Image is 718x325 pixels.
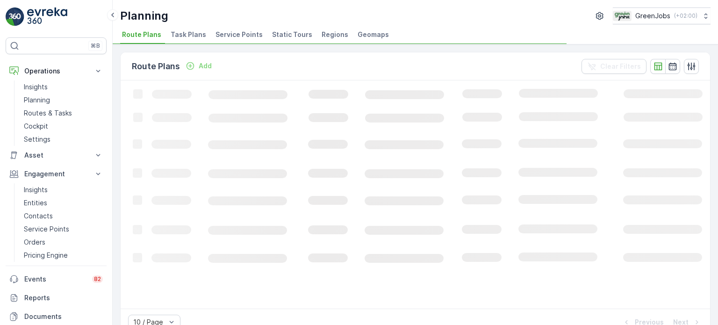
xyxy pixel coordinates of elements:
[122,30,161,39] span: Route Plans
[24,169,88,179] p: Engagement
[24,82,48,92] p: Insights
[91,42,100,50] p: ⌘B
[24,135,50,144] p: Settings
[20,209,107,223] a: Contacts
[6,270,107,289] a: Events82
[24,198,47,208] p: Entities
[24,108,72,118] p: Routes & Tasks
[20,94,107,107] a: Planning
[24,251,68,260] p: Pricing Engine
[20,249,107,262] a: Pricing Engine
[199,61,212,71] p: Add
[613,7,711,24] button: GreenJobs(+02:00)
[120,8,168,23] p: Planning
[24,293,103,303] p: Reports
[182,60,215,72] button: Add
[24,185,48,195] p: Insights
[20,183,107,196] a: Insights
[6,7,24,26] img: logo
[20,107,107,120] a: Routes & Tasks
[6,165,107,183] button: Engagement
[24,122,48,131] p: Cockpit
[358,30,389,39] span: Geomaps
[674,12,697,20] p: ( +02:00 )
[20,80,107,94] a: Insights
[20,223,107,236] a: Service Points
[272,30,312,39] span: Static Tours
[20,133,107,146] a: Settings
[27,7,67,26] img: logo_light-DOdMpM7g.png
[6,146,107,165] button: Asset
[24,224,69,234] p: Service Points
[582,59,646,74] button: Clear Filters
[635,11,670,21] p: GreenJobs
[613,11,632,21] img: Green_Jobs_Logo.png
[171,30,206,39] span: Task Plans
[6,62,107,80] button: Operations
[20,236,107,249] a: Orders
[215,30,263,39] span: Service Points
[24,151,88,160] p: Asset
[322,30,348,39] span: Regions
[600,62,641,71] p: Clear Filters
[24,238,45,247] p: Orders
[24,211,53,221] p: Contacts
[132,60,180,73] p: Route Plans
[6,289,107,307] a: Reports
[20,196,107,209] a: Entities
[20,120,107,133] a: Cockpit
[24,312,103,321] p: Documents
[94,275,101,283] p: 82
[24,95,50,105] p: Planning
[24,274,86,284] p: Events
[24,66,88,76] p: Operations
